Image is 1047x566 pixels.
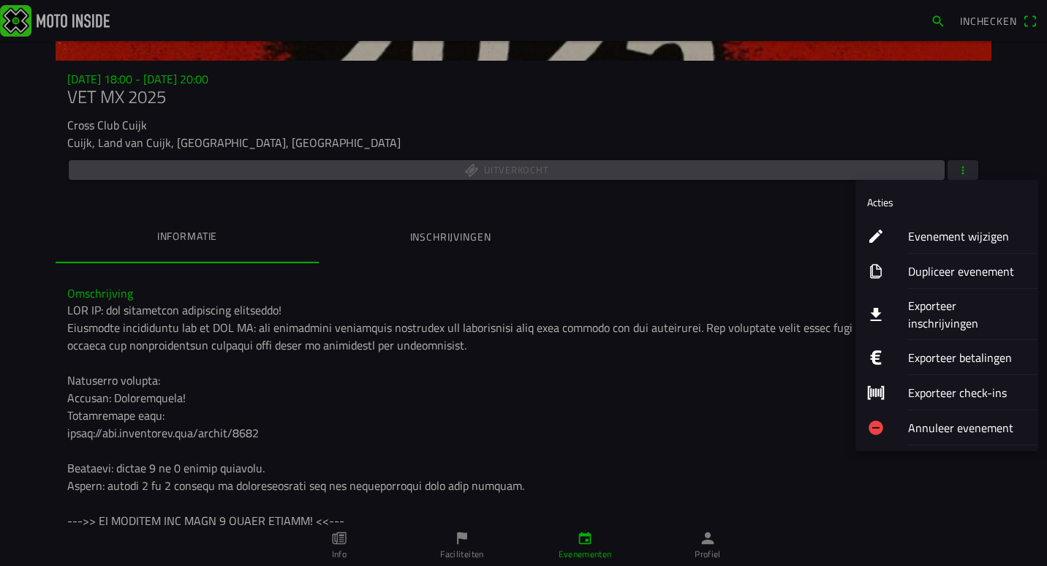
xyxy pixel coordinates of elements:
ion-label: Evenement wijzigen [908,227,1027,245]
ion-icon: download [867,306,885,323]
ion-icon: create [867,227,885,245]
ion-label: Exporteer betalingen [908,349,1027,366]
ion-label: Exporteer inschrijvingen [908,297,1027,332]
ion-label: Exporteer check-ins [908,384,1027,401]
ion-label: Acties [867,195,893,210]
ion-icon: remove circle [867,419,885,437]
ion-label: Annuleer evenement [908,419,1027,437]
ion-icon: barcode [867,384,885,401]
ion-icon: logo euro [867,349,885,366]
ion-label: Dupliceer evenement [908,263,1027,280]
ion-icon: copy [867,263,885,280]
